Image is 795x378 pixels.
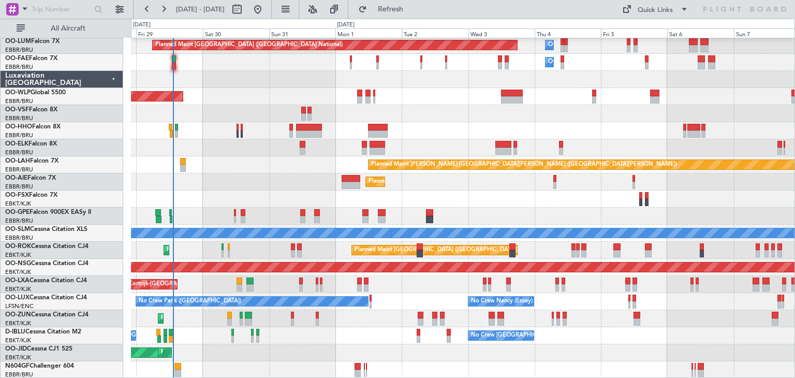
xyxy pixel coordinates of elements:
span: OO-SLM [5,226,30,232]
div: Fri 5 [601,28,667,38]
div: Tue 2 [402,28,468,38]
a: EBBR/BRU [5,166,33,173]
span: OO-LAH [5,158,30,164]
a: EBKT/KJK [5,319,31,327]
div: [DATE] [337,21,355,30]
div: Sat 30 [203,28,269,38]
a: EBKT/KJK [5,251,31,259]
a: EBBR/BRU [5,46,33,54]
span: OO-NSG [5,260,31,267]
div: No Crew Nancy (Essey) [471,294,533,309]
a: OO-JIDCessna CJ1 525 [5,346,72,352]
div: Wed 3 [468,28,535,38]
a: EBKT/KJK [5,337,31,344]
div: Planned Maint [GEOGRAPHIC_DATA] ([GEOGRAPHIC_DATA]) [369,174,532,190]
a: OO-ELKFalcon 8X [5,141,57,147]
a: EBBR/BRU [5,183,33,191]
div: Sun 31 [269,28,335,38]
a: EBBR/BRU [5,97,33,105]
a: D-IBLUCessna Citation M2 [5,329,81,335]
span: OO-AIE [5,175,27,181]
a: LFSN/ENC [5,302,34,310]
div: Fri 29 [136,28,202,38]
a: OO-AIEFalcon 7X [5,175,56,181]
span: OO-FAE [5,55,29,62]
a: OO-ROKCessna Citation CJ4 [5,243,89,250]
span: OO-HHO [5,124,32,130]
a: EBKT/KJK [5,285,31,293]
a: EBKT/KJK [5,268,31,276]
div: Sat 6 [667,28,733,38]
div: Planned Maint [GEOGRAPHIC_DATA] ([GEOGRAPHIC_DATA]) [355,242,518,258]
a: EBBR/BRU [5,234,33,242]
span: OO-ELK [5,141,28,147]
a: EBKT/KJK [5,354,31,361]
div: Planned Maint [GEOGRAPHIC_DATA] ([GEOGRAPHIC_DATA] National) [155,37,343,53]
a: OO-VSFFalcon 8X [5,107,57,113]
span: D-IBLU [5,329,25,335]
span: OO-JID [5,346,27,352]
div: Mon 1 [335,28,402,38]
a: OO-WLPGlobal 5500 [5,90,66,96]
button: All Aircraft [11,20,112,37]
div: Planned Maint Kortrijk-[GEOGRAPHIC_DATA] [89,277,210,292]
div: Owner Melsbroek Air Base [548,54,619,70]
a: N604GFChallenger 604 [5,363,74,369]
a: EBBR/BRU [5,114,33,122]
a: OO-GPEFalcon 900EX EASy II [5,209,91,215]
a: OO-LAHFalcon 7X [5,158,58,164]
div: No Crew Paris ([GEOGRAPHIC_DATA]) [139,294,241,309]
span: N604GF [5,363,30,369]
a: OO-LUXCessna Citation CJ4 [5,295,87,301]
span: Refresh [369,6,413,13]
a: OO-LXACessna Citation CJ4 [5,278,87,284]
div: [DATE] [133,21,151,30]
span: [DATE] - [DATE] [176,5,225,14]
div: Planned Maint [PERSON_NAME]-[GEOGRAPHIC_DATA][PERSON_NAME] ([GEOGRAPHIC_DATA][PERSON_NAME]) [371,157,677,172]
div: Thu 4 [535,28,601,38]
div: Planned Maint Kortrijk-[GEOGRAPHIC_DATA] [161,345,282,360]
span: OO-ROK [5,243,31,250]
a: EBBR/BRU [5,217,33,225]
a: OO-FSXFalcon 7X [5,192,57,198]
a: EBBR/BRU [5,63,33,71]
a: OO-ZUNCessna Citation CJ4 [5,312,89,318]
a: OO-LUMFalcon 7X [5,38,60,45]
button: Quick Links [617,1,694,18]
input: Trip Number [32,2,91,17]
span: OO-LUX [5,295,30,301]
button: Refresh [354,1,416,18]
span: OO-LXA [5,278,30,284]
span: OO-GPE [5,209,30,215]
span: All Aircraft [27,25,109,32]
div: Planned Maint Kortrijk-[GEOGRAPHIC_DATA] [161,311,282,326]
span: OO-FSX [5,192,29,198]
a: OO-FAEFalcon 7X [5,55,57,62]
a: OO-SLMCessna Citation XLS [5,226,87,232]
a: EBBR/BRU [5,132,33,139]
span: OO-LUM [5,38,31,45]
a: EBBR/BRU [5,149,33,156]
span: OO-VSF [5,107,29,113]
a: OO-NSGCessna Citation CJ4 [5,260,89,267]
span: OO-ZUN [5,312,31,318]
div: Planned Maint Kortrijk-[GEOGRAPHIC_DATA] [167,242,287,258]
span: OO-WLP [5,90,31,96]
div: Owner Melsbroek Air Base [548,37,619,53]
div: Quick Links [638,5,673,16]
a: OO-HHOFalcon 8X [5,124,61,130]
a: EBKT/KJK [5,200,31,208]
div: No Crew [GEOGRAPHIC_DATA] ([GEOGRAPHIC_DATA] National) [471,328,644,343]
